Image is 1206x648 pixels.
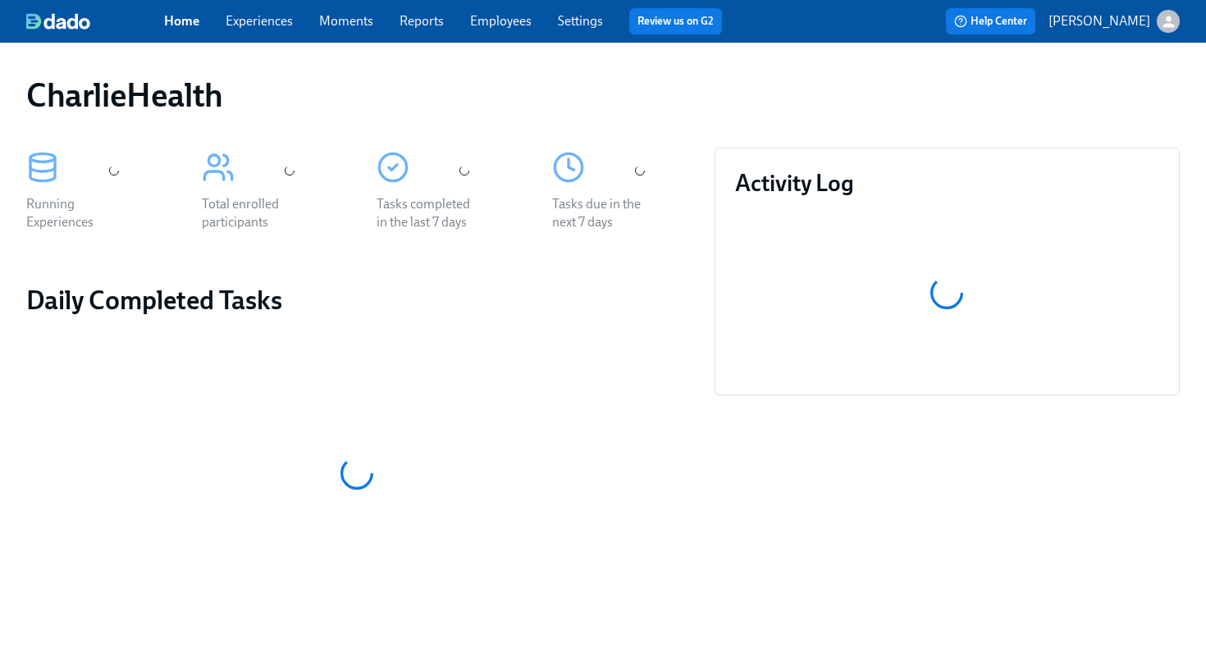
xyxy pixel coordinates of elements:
[26,284,688,317] h2: Daily Completed Tasks
[164,13,199,29] a: Home
[558,13,603,29] a: Settings
[26,13,164,30] a: dado
[637,13,714,30] a: Review us on G2
[470,13,532,29] a: Employees
[26,75,223,115] h1: CharlieHealth
[400,13,444,29] a: Reports
[946,8,1035,34] button: Help Center
[202,195,307,231] div: Total enrolled participants
[954,13,1027,30] span: Help Center
[377,195,482,231] div: Tasks completed in the last 7 days
[1048,10,1180,33] button: [PERSON_NAME]
[26,195,131,231] div: Running Experiences
[226,13,293,29] a: Experiences
[552,195,657,231] div: Tasks due in the next 7 days
[319,13,373,29] a: Moments
[1048,12,1150,30] p: [PERSON_NAME]
[26,13,90,30] img: dado
[735,168,1159,198] h3: Activity Log
[629,8,722,34] button: Review us on G2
